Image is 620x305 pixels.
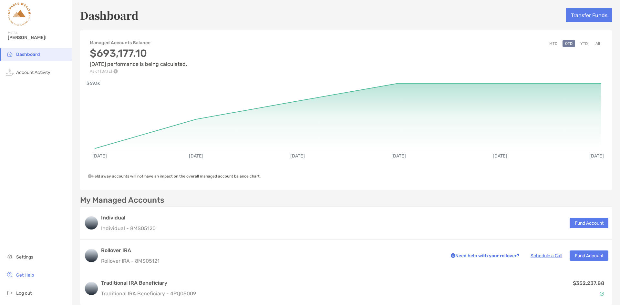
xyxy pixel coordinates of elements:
[85,249,98,262] img: logo account
[80,196,164,204] p: My Managed Accounts
[80,8,139,23] h5: Dashboard
[189,153,203,159] text: [DATE]
[85,282,98,295] img: logo account
[6,271,14,279] img: get-help icon
[16,52,40,57] span: Dashboard
[87,81,100,86] text: $693K
[6,253,14,260] img: settings icon
[16,290,32,296] span: Log out
[493,153,507,159] text: [DATE]
[290,153,305,159] text: [DATE]
[531,253,562,259] a: Schedule a Call
[113,69,118,74] img: Performance Info
[90,47,187,74] div: [DATE] performance is being calculated.
[600,291,604,296] img: Account Status icon
[16,272,34,278] span: Get Help
[16,70,50,75] span: Account Activity
[101,224,156,232] p: Individual - 8MS05120
[6,68,14,76] img: activity icon
[85,217,98,229] img: logo account
[101,290,196,298] p: Traditional IRA Beneficiary - 4PQ05009
[8,35,68,40] span: [PERSON_NAME]!
[101,257,442,265] p: Rollover IRA - 8MS05121
[101,214,156,222] h3: Individual
[573,279,604,287] p: $352,237.88
[6,289,14,297] img: logout icon
[391,153,406,159] text: [DATE]
[570,218,608,228] button: Fund Account
[90,47,187,59] h3: $693,177.10
[90,69,187,74] p: As of [DATE]
[589,153,604,159] text: [DATE]
[566,8,612,22] button: Transfer Funds
[570,250,608,261] button: Fund Account
[16,254,33,260] span: Settings
[88,174,261,178] span: Held away accounts will not have an impact on the overall managed account balance chart.
[593,40,603,47] button: All
[578,40,590,47] button: YTD
[6,50,14,58] img: household icon
[92,153,107,159] text: [DATE]
[563,40,575,47] button: QTD
[101,247,442,254] h3: Rollover IRA
[90,40,187,46] h4: Managed Accounts Balance
[8,3,31,26] img: Zoe Logo
[101,279,196,287] h3: Traditional IRA Beneficiary
[547,40,560,47] button: MTD
[449,252,519,260] p: Need help with your rollover?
